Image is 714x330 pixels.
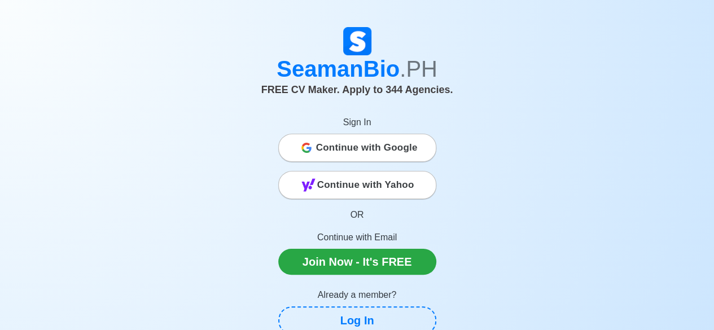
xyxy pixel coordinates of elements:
p: OR [278,208,436,222]
p: Continue with Email [278,231,436,244]
button: Continue with Yahoo [278,171,436,199]
span: FREE CV Maker. Apply to 344 Agencies. [261,84,453,95]
span: .PH [400,56,437,81]
a: Join Now - It's FREE [278,249,436,275]
p: Already a member? [278,288,436,302]
p: Sign In [278,116,436,129]
button: Continue with Google [278,134,436,162]
span: Continue with Yahoo [317,174,414,196]
h1: SeamanBio [44,55,671,82]
span: Continue with Google [316,137,418,159]
img: Logo [343,27,371,55]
